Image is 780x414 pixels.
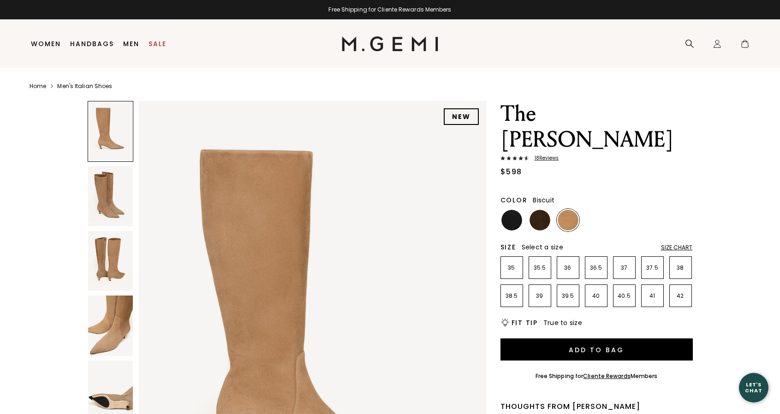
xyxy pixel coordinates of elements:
p: 36.5 [585,264,607,272]
p: 41 [642,292,663,300]
p: 37.5 [642,264,663,272]
h2: Size [500,243,516,251]
a: Men [123,40,139,47]
p: 39 [529,292,551,300]
span: Select a size [522,242,563,252]
img: Biscuit [558,210,578,231]
img: M.Gemi [342,36,438,51]
img: Chocolate [530,210,550,231]
p: 42 [670,292,691,300]
a: Handbags [70,40,114,47]
div: $598 [500,166,522,177]
div: Size Chart [661,244,693,251]
a: Cliente Rewards [583,372,631,380]
a: Sale [149,40,167,47]
a: Men's Italian Shoes [57,83,112,90]
p: 35 [501,264,523,272]
p: 38.5 [501,292,523,300]
img: The Tina [88,296,133,355]
div: Free Shipping for Members [536,373,658,380]
h2: Fit Tip [512,319,538,326]
a: Women [31,40,61,47]
p: 39.5 [557,292,579,300]
button: Add to Bag [500,338,693,361]
h1: The [PERSON_NAME] [500,101,693,153]
a: 18Reviews [500,155,693,163]
p: 37 [613,264,635,272]
span: True to size [543,318,582,327]
p: 40 [585,292,607,300]
div: NEW [444,108,479,125]
img: Black [501,210,522,231]
img: The Tina [88,231,133,291]
a: Home [30,83,46,90]
div: Let's Chat [739,382,768,393]
div: Thoughts from [PERSON_NAME] [500,401,693,412]
p: 36 [557,264,579,272]
p: 40.5 [613,292,635,300]
h2: Color [500,196,528,204]
span: 18 Review s [529,155,559,161]
p: 38 [670,264,691,272]
p: 35.5 [529,264,551,272]
img: The Tina [88,166,133,226]
span: Biscuit [533,195,554,205]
